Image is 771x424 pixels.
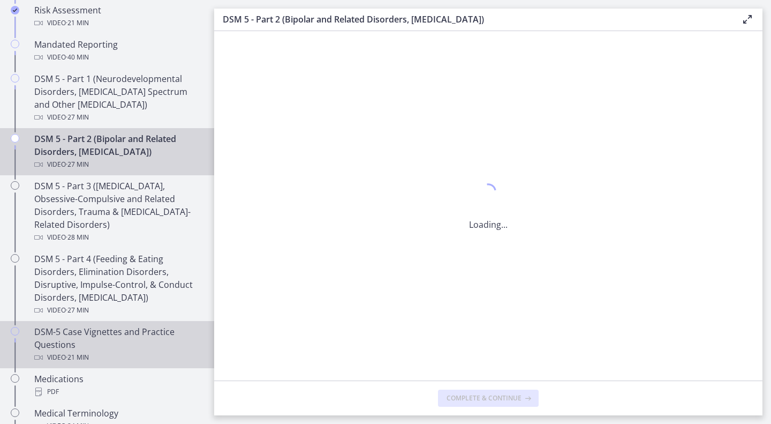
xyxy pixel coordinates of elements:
[469,181,508,205] div: 1
[223,13,724,26] h3: DSM 5 - Part 2 (Bipolar and Related Disorders, [MEDICAL_DATA])
[66,51,89,64] span: · 40 min
[66,111,89,124] span: · 27 min
[66,304,89,317] span: · 27 min
[34,51,201,64] div: Video
[34,351,201,364] div: Video
[34,4,201,29] div: Risk Assessment
[11,6,19,14] i: Completed
[34,325,201,364] div: DSM-5 Case Vignettes and Practice Questions
[34,17,201,29] div: Video
[34,72,201,124] div: DSM 5 - Part 1 (Neurodevelopmental Disorders, [MEDICAL_DATA] Spectrum and Other [MEDICAL_DATA])
[438,390,539,407] button: Complete & continue
[34,132,201,171] div: DSM 5 - Part 2 (Bipolar and Related Disorders, [MEDICAL_DATA])
[34,180,201,244] div: DSM 5 - Part 3 ([MEDICAL_DATA], Obsessive-Compulsive and Related Disorders, Trauma & [MEDICAL_DAT...
[66,158,89,171] span: · 27 min
[34,111,201,124] div: Video
[34,158,201,171] div: Video
[469,218,508,231] p: Loading...
[34,231,201,244] div: Video
[447,394,521,403] span: Complete & continue
[66,351,89,364] span: · 21 min
[34,38,201,64] div: Mandated Reporting
[34,304,201,317] div: Video
[34,252,201,317] div: DSM 5 - Part 4 (Feeding & Eating Disorders, Elimination Disorders, Disruptive, Impulse-Control, &...
[34,385,201,398] div: PDF
[66,17,89,29] span: · 21 min
[66,231,89,244] span: · 28 min
[34,373,201,398] div: Medications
